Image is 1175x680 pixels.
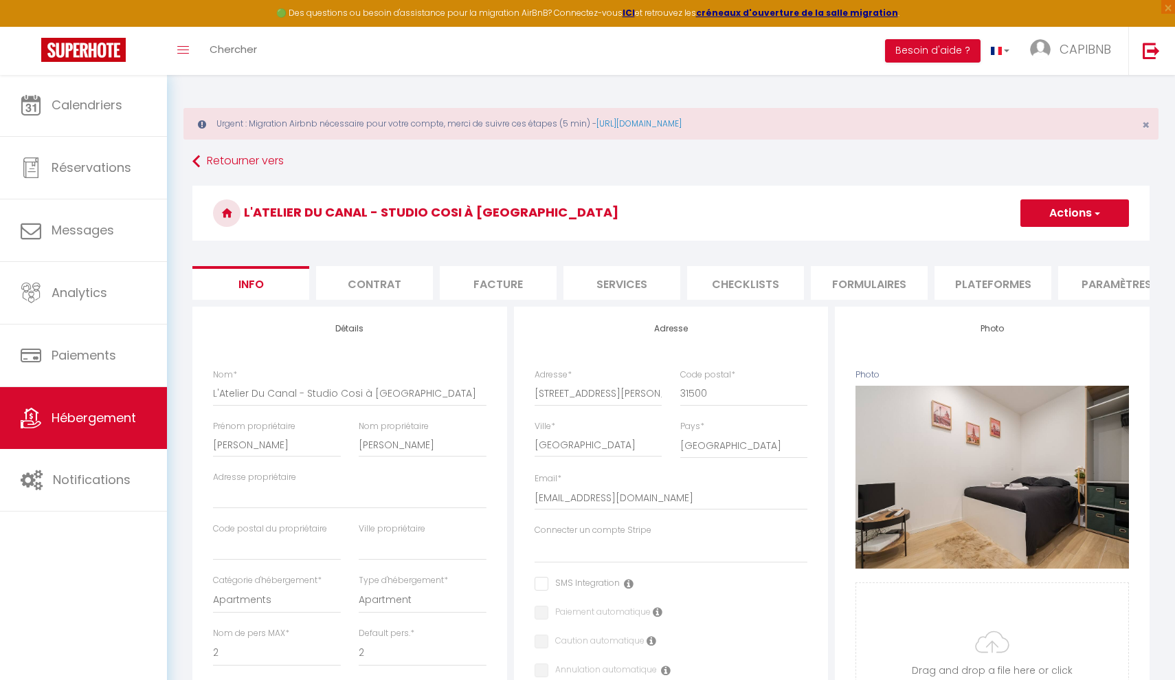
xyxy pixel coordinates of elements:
[210,42,257,56] span: Chercher
[1142,119,1150,131] button: Close
[548,606,651,621] label: Paiement automatique
[548,635,645,650] label: Caution automatique
[535,420,555,433] label: Ville
[52,221,114,239] span: Messages
[192,266,309,300] li: Info
[1020,27,1128,75] a: ... CAPIBNB
[359,420,429,433] label: Nom propriétaire
[680,420,704,433] label: Pays
[1058,266,1175,300] li: Paramètres
[811,266,928,300] li: Formulaires
[535,369,572,382] label: Adresse
[535,324,808,333] h4: Adresse
[1030,39,1051,60] img: ...
[623,7,635,19] a: ICI
[41,38,126,62] img: Super Booking
[52,284,107,301] span: Analytics
[1060,41,1111,58] span: CAPIBNB
[535,472,561,485] label: Email
[1142,116,1150,133] span: ×
[359,627,414,640] label: Default pers.
[53,471,131,488] span: Notifications
[687,266,804,300] li: Checklists
[213,324,486,333] h4: Détails
[213,574,322,587] label: Catégorie d'hébergement
[192,186,1150,241] h3: L'Atelier Du Canal - Studio Cosi à [GEOGRAPHIC_DATA]
[680,369,735,382] label: Code postal
[213,369,237,382] label: Nom
[213,627,289,640] label: Nom de pers MAX
[213,471,296,484] label: Adresse propriétaire
[52,347,116,364] span: Paiements
[596,118,682,129] a: [URL][DOMAIN_NAME]
[935,266,1051,300] li: Plateformes
[359,523,425,536] label: Ville propriétaire
[535,524,651,537] label: Connecter un compte Stripe
[213,523,327,536] label: Code postal du propriétaire
[316,266,433,300] li: Contrat
[1020,199,1129,227] button: Actions
[52,409,136,426] span: Hébergement
[855,324,1129,333] h4: Photo
[855,369,880,382] label: Photo
[563,266,680,300] li: Services
[696,7,898,19] a: créneaux d'ouverture de la salle migration
[199,27,267,75] a: Chercher
[183,108,1159,140] div: Urgent : Migration Airbnb nécessaire pour votre compte, merci de suivre ces étapes (5 min) -
[52,96,122,113] span: Calendriers
[213,420,295,433] label: Prénom propriétaire
[359,574,448,587] label: Type d'hébergement
[1143,42,1160,59] img: logout
[440,266,557,300] li: Facture
[52,159,131,176] span: Réservations
[885,39,981,63] button: Besoin d'aide ?
[192,149,1150,174] a: Retourner vers
[11,6,52,47] button: Ouvrir le widget de chat LiveChat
